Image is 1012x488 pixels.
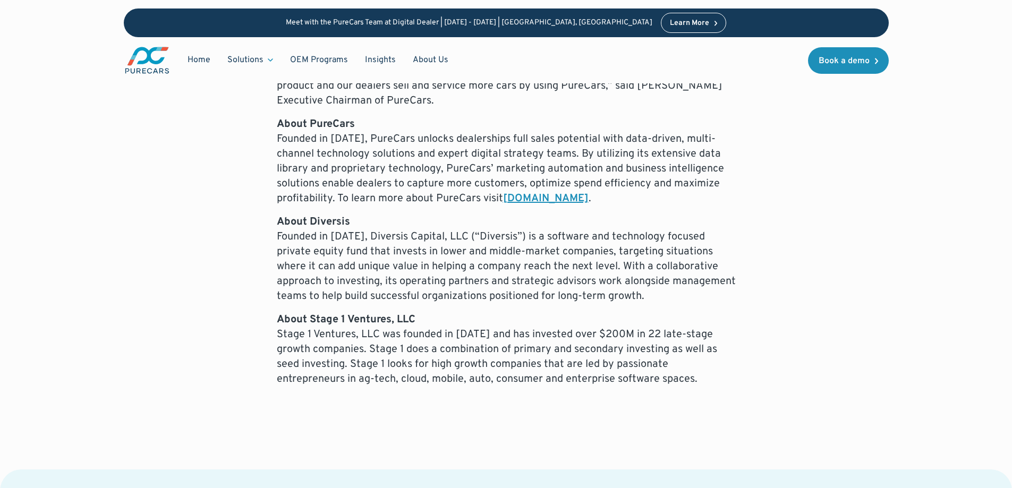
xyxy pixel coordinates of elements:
[277,312,736,387] p: Stage 1 Ventures, LLC was founded in [DATE] and has invested over $200M in 22 late-stage growth c...
[219,50,282,70] div: Solutions
[356,50,404,70] a: Insights
[670,20,709,27] div: Learn More
[282,50,356,70] a: OEM Programs
[404,50,457,70] a: About Us
[277,117,736,206] p: Founded in [DATE], PureCars unlocks dealerships full sales potential with data-driven, multi-chan...
[808,47,889,74] a: Book a demo
[227,54,263,66] div: Solutions
[503,192,589,206] a: [DOMAIN_NAME]
[277,395,736,410] p: ‍
[286,19,652,28] p: Meet with the PureCars Team at Digital Dealer | [DATE] - [DATE] | [GEOGRAPHIC_DATA], [GEOGRAPHIC_...
[277,313,415,327] strong: About Stage 1 Ventures, LLC
[661,13,727,33] a: Learn More
[277,215,736,304] p: Founded in [DATE], Diversis Capital, LLC (“Diversis”) is a software and technology focused privat...
[179,50,219,70] a: Home
[819,57,870,65] div: Book a demo
[124,46,171,75] a: main
[124,46,171,75] img: purecars logo
[277,117,355,131] strong: About PureCars
[277,215,350,229] strong: About Diversis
